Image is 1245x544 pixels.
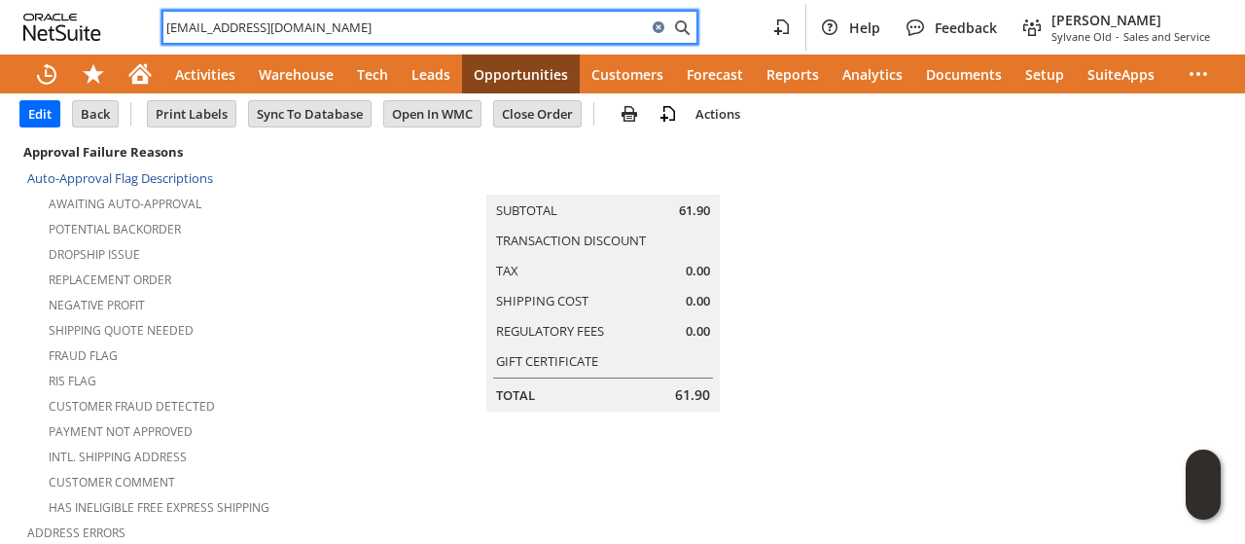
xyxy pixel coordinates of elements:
[496,201,557,219] a: Subtotal
[1123,29,1210,44] span: Sales and Service
[496,232,646,249] a: Transaction Discount
[580,54,675,93] a: Customers
[163,16,647,39] input: Search
[175,65,235,84] span: Activities
[926,65,1002,84] span: Documents
[462,54,580,93] a: Opportunities
[679,201,710,220] span: 61.90
[1175,54,1222,93] div: More menus
[670,16,694,39] svg: Search
[496,352,598,370] a: Gift Certificate
[49,297,145,313] a: Negative Profit
[49,246,140,263] a: Dropship Issue
[831,54,914,93] a: Analytics
[23,54,70,93] a: Recent Records
[1186,450,1221,520] iframe: Click here to launch Oracle Guided Learning Help Panel
[1051,29,1112,44] span: Sylvane Old
[675,385,710,405] span: 61.90
[1076,54,1166,93] a: SuiteApps
[49,347,118,364] a: Fraud Flag
[49,272,171,288] a: Replacement Order
[686,292,710,310] span: 0.00
[247,54,345,93] a: Warehouse
[249,101,371,127] input: Sync To Database
[1087,65,1155,84] span: SuiteApps
[19,139,413,164] div: Approval Failure Reasons
[1186,486,1221,521] span: Oracle Guided Learning Widget. To move around, please hold and drag
[842,65,903,84] span: Analytics
[49,474,175,490] a: Customer Comment
[148,101,235,127] input: Print Labels
[259,65,334,84] span: Warehouse
[618,102,641,126] img: print.svg
[686,322,710,341] span: 0.00
[27,169,213,187] a: Auto-Approval Flag Descriptions
[73,101,118,127] input: Back
[474,65,568,84] span: Opportunities
[688,105,748,123] a: Actions
[411,65,450,84] span: Leads
[657,102,680,126] img: add-record.svg
[49,423,193,440] a: Payment not approved
[914,54,1014,93] a: Documents
[49,499,269,516] a: Has Ineligible Free Express Shipping
[496,292,588,309] a: Shipping Cost
[384,101,480,127] input: Open In WMC
[49,373,96,389] a: RIS flag
[496,322,604,340] a: Regulatory Fees
[49,449,187,465] a: Intl. Shipping Address
[766,65,819,84] span: Reports
[591,65,663,84] span: Customers
[1051,11,1210,29] span: [PERSON_NAME]
[486,163,720,195] caption: Summary
[1116,29,1120,44] span: -
[1014,54,1076,93] a: Setup
[686,262,710,280] span: 0.00
[49,398,215,415] a: Customer Fraud Detected
[849,18,880,37] span: Help
[357,65,388,84] span: Tech
[494,101,581,127] input: Close Order
[400,54,462,93] a: Leads
[675,54,755,93] a: Forecast
[49,322,194,339] a: Shipping Quote Needed
[935,18,997,37] span: Feedback
[82,62,105,86] svg: Shortcuts
[345,54,400,93] a: Tech
[1025,65,1064,84] span: Setup
[70,54,117,93] div: Shortcuts
[20,101,59,127] input: Edit
[687,65,743,84] span: Forecast
[128,62,152,86] svg: Home
[117,54,163,93] a: Home
[496,386,535,404] a: Total
[755,54,831,93] a: Reports
[496,262,518,279] a: Tax
[35,62,58,86] svg: Recent Records
[49,196,201,212] a: Awaiting Auto-Approval
[27,525,125,541] a: Address Errors
[49,221,181,237] a: Potential Backorder
[23,14,101,41] svg: logo
[163,54,247,93] a: Activities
